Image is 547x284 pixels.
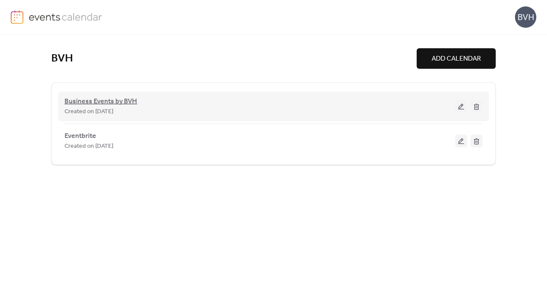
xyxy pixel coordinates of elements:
[65,107,113,117] span: Created on [DATE]
[65,131,96,141] span: Eventbrite
[417,48,496,69] button: ADD CALENDAR
[432,54,481,64] span: ADD CALENDAR
[65,134,96,138] a: Eventbrite
[29,10,103,23] img: logo-type
[65,99,137,104] a: Business Events by BVH
[51,52,73,66] a: BVH
[65,141,113,152] span: Created on [DATE]
[515,6,536,28] div: BVH
[11,10,24,24] img: logo
[65,97,137,107] span: Business Events by BVH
